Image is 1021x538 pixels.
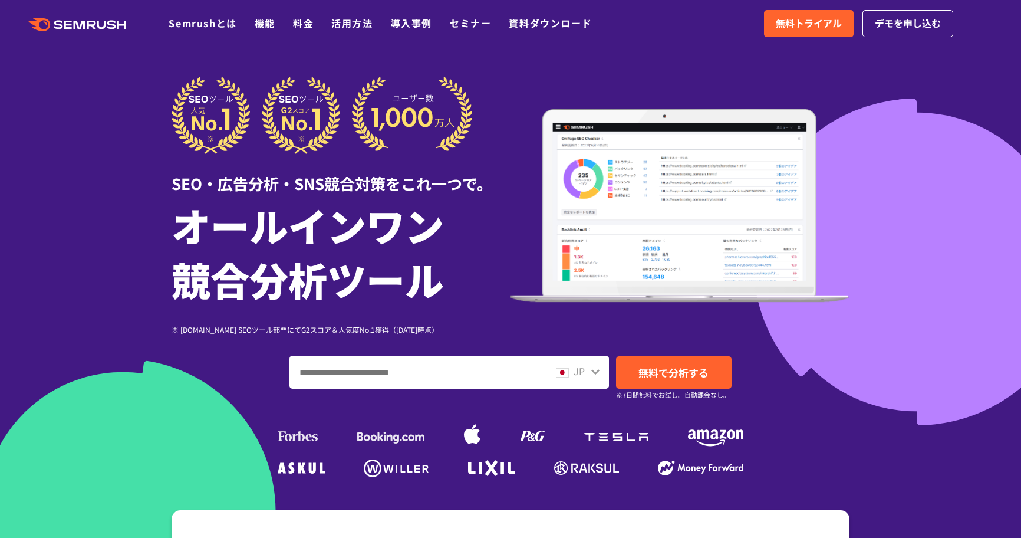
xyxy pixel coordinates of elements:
[875,16,941,31] span: デモを申し込む
[290,356,545,388] input: ドメイン、キーワードまたはURLを入力してください
[509,16,592,30] a: 資料ダウンロード
[776,16,842,31] span: 無料トライアル
[169,16,236,30] a: Semrushとは
[172,198,510,306] h1: オールインワン 競合分析ツール
[638,365,709,380] span: 無料で分析する
[764,10,854,37] a: 無料トライアル
[293,16,314,30] a: 料金
[172,154,510,195] div: SEO・広告分析・SNS競合対策をこれ一つで。
[862,10,953,37] a: デモを申し込む
[172,324,510,335] div: ※ [DOMAIN_NAME] SEOツール部門にてG2スコア＆人気度No.1獲得（[DATE]時点）
[450,16,491,30] a: セミナー
[616,389,730,401] small: ※7日間無料でお試し。自動課金なし。
[616,356,732,389] a: 無料で分析する
[255,16,275,30] a: 機能
[331,16,373,30] a: 活用方法
[391,16,432,30] a: 導入事例
[574,364,585,378] span: JP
